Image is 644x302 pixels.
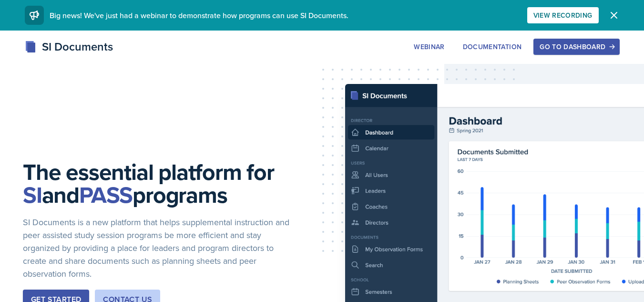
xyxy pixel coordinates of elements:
[533,39,619,55] button: Go to Dashboard
[25,38,113,55] div: SI Documents
[408,39,450,55] button: Webinar
[50,10,348,21] span: Big news! We've just had a webinar to demonstrate how programs can use SI Documents.
[414,43,444,51] div: Webinar
[463,43,522,51] div: Documentation
[527,7,599,23] button: View Recording
[540,43,613,51] div: Go to Dashboard
[457,39,528,55] button: Documentation
[533,11,593,19] div: View Recording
